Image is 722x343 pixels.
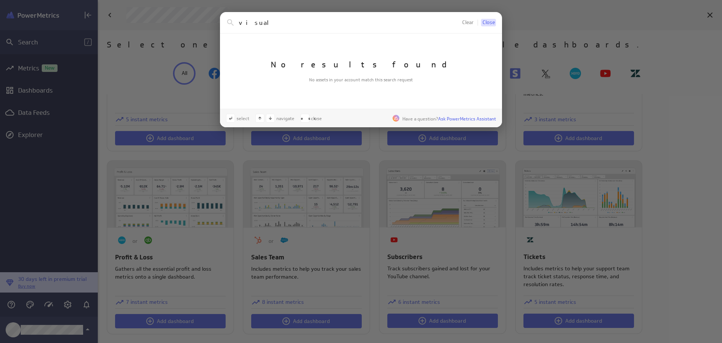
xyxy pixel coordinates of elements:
span: Close [482,20,495,25]
span: navigate [276,115,294,121]
button: Clear [461,19,475,26]
p: No results found [271,59,451,71]
span: select [237,115,249,121]
span: close [311,115,322,121]
p: No assets in your account match this search request [309,77,413,83]
span: Ask PowerMetrics Assistant [438,116,496,122]
span: Have a question? [402,116,438,122]
input: Search metrics and dashboards in your account [239,19,457,26]
button: Close [481,19,496,26]
span: Clear [462,20,473,25]
span: esc [301,116,322,121]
